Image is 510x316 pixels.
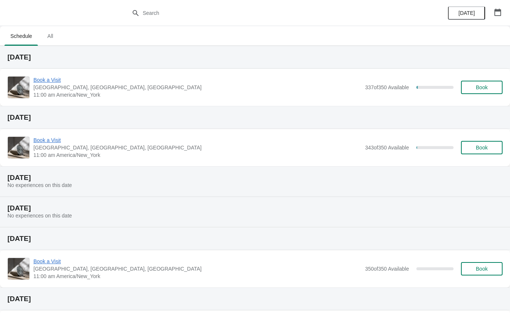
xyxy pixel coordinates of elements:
span: Book a Visit [33,136,361,144]
button: [DATE] [448,6,485,20]
span: Book [476,84,488,90]
h2: [DATE] [7,114,503,121]
img: Book a Visit | The Noguchi Museum, 33rd Road, Astoria, NY, USA | 11:00 am America/New_York [8,77,29,98]
h2: [DATE] [7,295,503,303]
span: [GEOGRAPHIC_DATA], [GEOGRAPHIC_DATA], [GEOGRAPHIC_DATA] [33,144,361,151]
span: 11:00 am America/New_York [33,151,361,159]
span: 11:00 am America/New_York [33,273,361,280]
span: [GEOGRAPHIC_DATA], [GEOGRAPHIC_DATA], [GEOGRAPHIC_DATA] [33,265,361,273]
span: Book [476,145,488,151]
span: No experiences on this date [7,213,72,219]
span: 350 of 350 Available [365,266,409,272]
h2: [DATE] [7,174,503,181]
span: No experiences on this date [7,182,72,188]
span: Schedule [4,29,38,43]
span: 337 of 350 Available [365,84,409,90]
button: Book [461,141,503,154]
button: Book [461,81,503,94]
span: [GEOGRAPHIC_DATA], [GEOGRAPHIC_DATA], [GEOGRAPHIC_DATA] [33,84,361,91]
button: Book [461,262,503,275]
span: Book a Visit [33,76,361,84]
span: All [41,29,59,43]
span: [DATE] [458,10,475,16]
img: Book a Visit | The Noguchi Museum, 33rd Road, Astoria, NY, USA | 11:00 am America/New_York [8,137,29,158]
span: Book a Visit [33,258,361,265]
span: 11:00 am America/New_York [33,91,361,99]
input: Search [142,6,383,20]
h2: [DATE] [7,235,503,242]
span: Book [476,266,488,272]
img: Book a Visit | The Noguchi Museum, 33rd Road, Astoria, NY, USA | 11:00 am America/New_York [8,258,29,280]
h2: [DATE] [7,54,503,61]
span: 343 of 350 Available [365,145,409,151]
h2: [DATE] [7,204,503,212]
